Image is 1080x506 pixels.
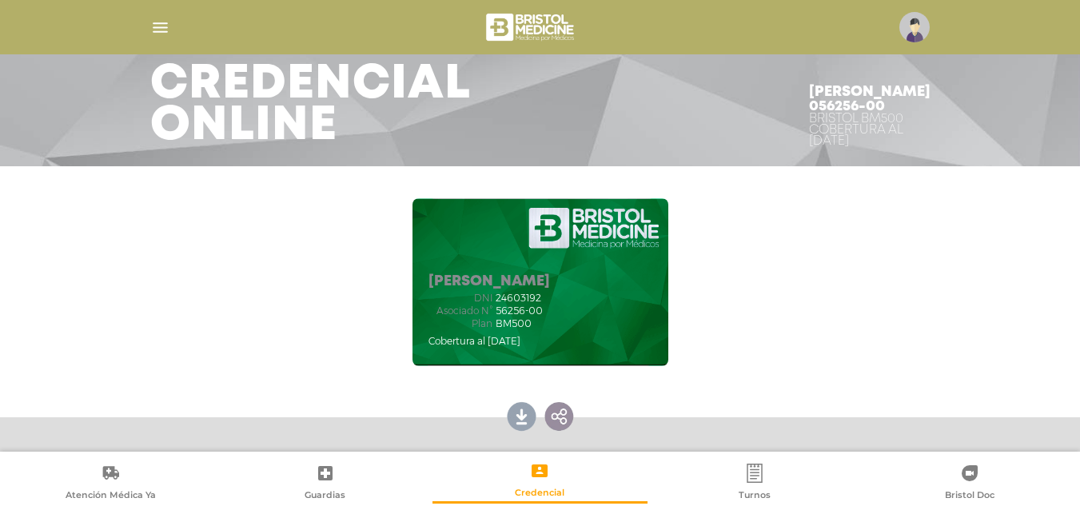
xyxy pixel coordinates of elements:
h5: [PERSON_NAME] [428,273,550,291]
span: Asociado N° [428,305,492,317]
h4: [PERSON_NAME] 056256-00 [809,85,931,114]
span: Credencial [515,487,564,501]
img: Cober_menu-lines-white.svg [150,18,170,38]
img: profile-placeholder.svg [899,12,930,42]
span: Atención Médica Ya [66,489,156,504]
span: Bristol Doc [945,489,994,504]
span: Plan [428,318,492,329]
h3: Credencial Online [150,64,471,147]
span: Guardias [305,489,345,504]
img: bristol-medicine-blanco.png [484,8,579,46]
span: dni [428,293,492,304]
span: BM500 [496,318,532,329]
span: Turnos [739,489,771,504]
span: Cobertura al [DATE] [428,335,520,347]
div: Bristol BM500 Cobertura al [DATE] [809,114,931,147]
a: Bristol Doc [862,463,1077,504]
span: 24603192 [496,293,541,304]
a: Credencial [432,460,648,501]
a: Atención Médica Ya [3,463,218,504]
span: 56256-00 [496,305,543,317]
a: Guardias [218,463,433,504]
a: Turnos [648,463,863,504]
